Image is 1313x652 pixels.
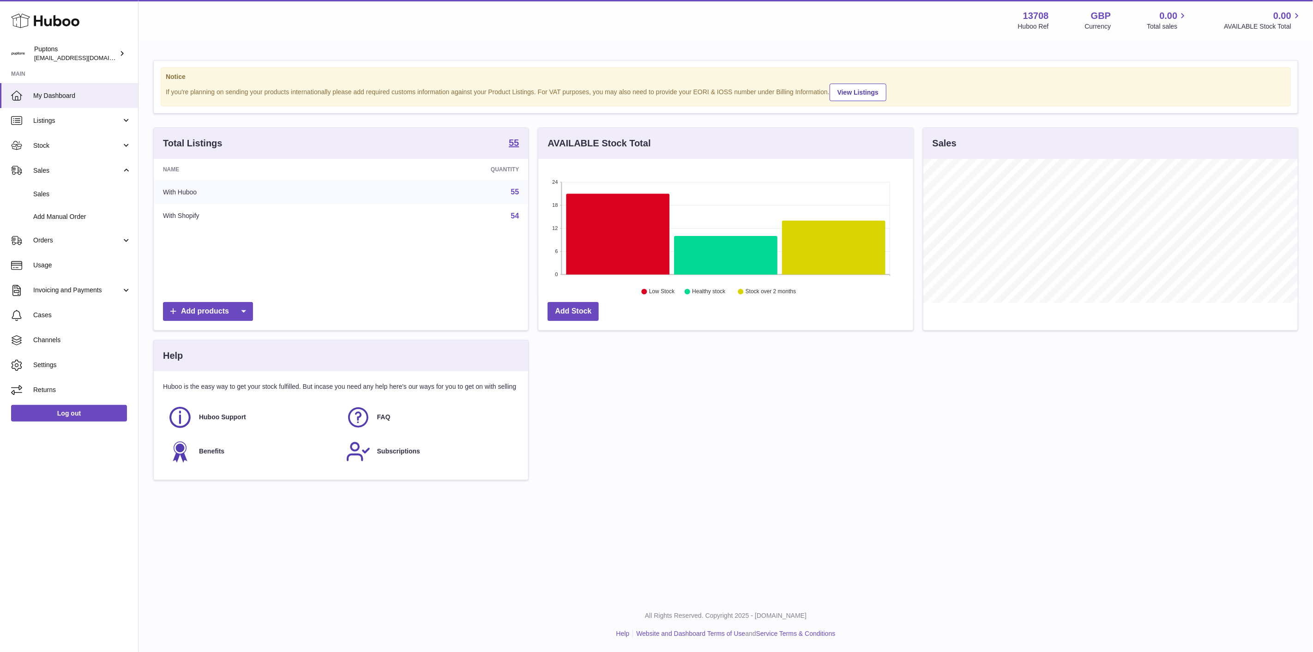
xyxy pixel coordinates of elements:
[693,289,726,295] text: Healthy stock
[1224,10,1302,31] a: 0.00 AVAILABLE Stock Total
[166,72,1286,81] strong: Notice
[33,91,131,100] span: My Dashboard
[1023,10,1049,22] strong: 13708
[509,138,519,149] a: 55
[166,82,1286,101] div: If you're planning on sending your products internationally please add required customs informati...
[33,261,131,270] span: Usage
[1085,22,1111,31] div: Currency
[199,413,246,422] span: Huboo Support
[33,116,121,125] span: Listings
[33,166,121,175] span: Sales
[33,141,121,150] span: Stock
[1273,10,1291,22] span: 0.00
[168,405,337,430] a: Huboo Support
[33,286,121,295] span: Invoicing and Payments
[33,311,131,320] span: Cases
[154,159,355,180] th: Name
[163,137,223,150] h3: Total Listings
[346,405,515,430] a: FAQ
[34,54,136,61] span: [EMAIL_ADDRESS][DOMAIN_NAME]
[1147,10,1188,31] a: 0.00 Total sales
[1160,10,1178,22] span: 0.00
[548,137,650,150] h3: AVAILABLE Stock Total
[11,405,127,422] a: Log out
[746,289,796,295] text: Stock over 2 months
[33,336,131,344] span: Channels
[377,447,420,456] span: Subscriptions
[163,302,253,321] a: Add products
[1018,22,1049,31] div: Huboo Ref
[34,45,117,62] div: Puptons
[511,212,519,220] a: 54
[33,190,131,199] span: Sales
[553,225,558,231] text: 12
[633,629,835,638] li: and
[11,47,25,60] img: hello@puptons.com
[509,138,519,147] strong: 55
[163,350,183,362] h3: Help
[168,439,337,464] a: Benefits
[548,302,599,321] a: Add Stock
[933,137,957,150] h3: Sales
[377,413,391,422] span: FAQ
[1091,10,1111,22] strong: GBP
[199,447,224,456] span: Benefits
[1224,22,1302,31] span: AVAILABLE Stock Total
[756,630,836,637] a: Service Terms & Conditions
[553,202,558,208] text: 18
[33,386,131,394] span: Returns
[346,439,515,464] a: Subscriptions
[154,204,355,228] td: With Shopify
[146,611,1306,620] p: All Rights Reserved. Copyright 2025 - [DOMAIN_NAME]
[555,248,558,254] text: 6
[553,179,558,185] text: 24
[649,289,675,295] text: Low Stock
[33,361,131,369] span: Settings
[33,236,121,245] span: Orders
[616,630,630,637] a: Help
[355,159,528,180] th: Quantity
[511,188,519,196] a: 55
[830,84,886,101] a: View Listings
[636,630,745,637] a: Website and Dashboard Terms of Use
[1147,22,1188,31] span: Total sales
[163,382,519,391] p: Huboo is the easy way to get your stock fulfilled. But incase you need any help here's our ways f...
[154,180,355,204] td: With Huboo
[33,212,131,221] span: Add Manual Order
[555,272,558,277] text: 0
